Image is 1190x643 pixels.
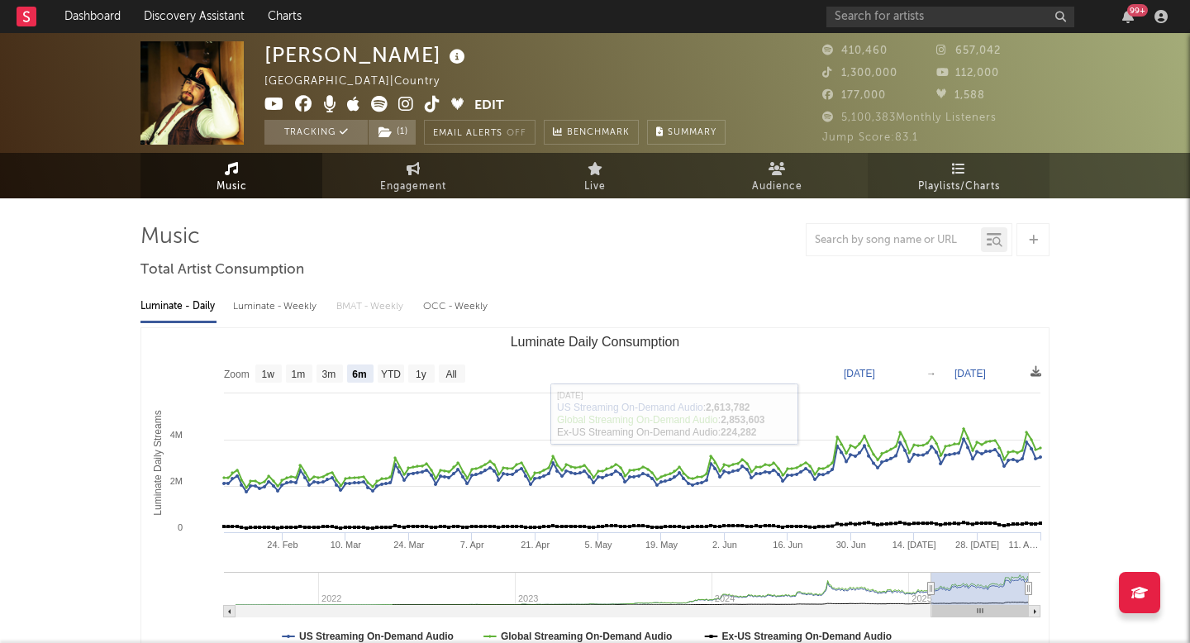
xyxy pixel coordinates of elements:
[292,369,306,380] text: 1m
[416,369,426,380] text: 1y
[368,120,416,145] span: ( 1 )
[393,540,425,550] text: 24. Mar
[224,369,250,380] text: Zoom
[836,540,866,550] text: 30. Jun
[936,90,985,101] span: 1,588
[1122,10,1134,23] button: 99+
[380,177,446,197] span: Engagement
[584,177,606,197] span: Live
[822,68,897,79] span: 1,300,000
[773,540,802,550] text: 16. Jun
[504,153,686,198] a: Live
[822,45,888,56] span: 410,460
[936,45,1001,56] span: 657,042
[369,120,416,145] button: (1)
[686,153,868,198] a: Audience
[892,540,936,550] text: 14. [DATE]
[262,369,275,380] text: 1w
[645,540,678,550] text: 19. May
[322,369,336,380] text: 3m
[954,368,986,379] text: [DATE]
[352,369,366,380] text: 6m
[264,72,459,92] div: [GEOGRAPHIC_DATA] | Country
[331,540,362,550] text: 10. Mar
[844,368,875,379] text: [DATE]
[1127,4,1148,17] div: 99 +
[647,120,726,145] button: Summary
[521,540,550,550] text: 21. Apr
[264,41,469,69] div: [PERSON_NAME]
[712,540,737,550] text: 2. Jun
[178,522,183,532] text: 0
[918,177,1000,197] span: Playlists/Charts
[926,368,936,379] text: →
[170,430,183,440] text: 4M
[460,540,484,550] text: 7. Apr
[170,476,183,486] text: 2M
[668,128,716,137] span: Summary
[567,123,630,143] span: Benchmark
[381,369,401,380] text: YTD
[474,96,504,117] button: Edit
[826,7,1074,27] input: Search for artists
[955,540,999,550] text: 28. [DATE]
[299,631,454,642] text: US Streaming On-Demand Audio
[445,369,456,380] text: All
[822,112,997,123] span: 5,100,383 Monthly Listeners
[868,153,1050,198] a: Playlists/Charts
[322,153,504,198] a: Engagement
[140,293,217,321] div: Luminate - Daily
[822,90,886,101] span: 177,000
[807,234,981,247] input: Search by song name or URL
[140,260,304,280] span: Total Artist Consumption
[507,129,526,138] em: Off
[752,177,802,197] span: Audience
[585,540,613,550] text: 5. May
[233,293,320,321] div: Luminate - Weekly
[267,540,297,550] text: 24. Feb
[822,132,918,143] span: Jump Score: 83.1
[1008,540,1038,550] text: 11. A…
[501,631,673,642] text: Global Streaming On-Demand Audio
[511,335,680,349] text: Luminate Daily Consumption
[424,120,535,145] button: Email AlertsOff
[264,120,368,145] button: Tracking
[217,177,247,197] span: Music
[722,631,892,642] text: Ex-US Streaming On-Demand Audio
[936,68,999,79] span: 112,000
[423,293,489,321] div: OCC - Weekly
[140,153,322,198] a: Music
[544,120,639,145] a: Benchmark
[152,410,164,515] text: Luminate Daily Streams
